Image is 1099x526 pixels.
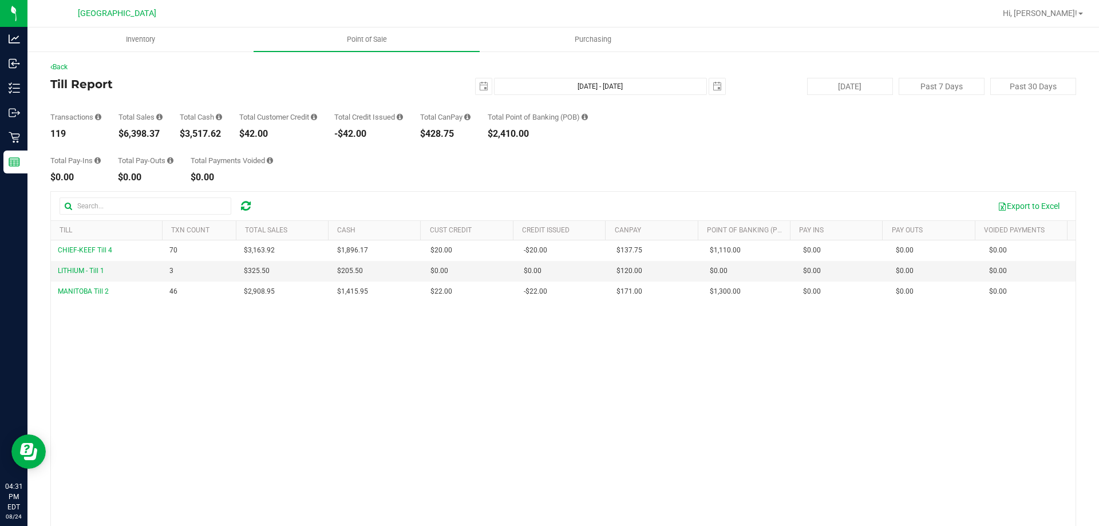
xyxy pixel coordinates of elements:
inline-svg: Outbound [9,107,20,118]
span: $20.00 [430,245,452,256]
span: $137.75 [616,245,642,256]
div: Total Pay-Outs [118,157,173,164]
a: Total Sales [245,226,287,234]
a: Back [50,63,68,71]
span: $1,896.17 [337,245,368,256]
span: $0.00 [896,286,914,297]
div: Transactions [50,113,101,121]
span: select [476,78,492,94]
button: Past 30 Days [990,78,1076,95]
span: [GEOGRAPHIC_DATA] [78,9,156,18]
inline-svg: Analytics [9,33,20,45]
i: Sum of all successful, non-voided payment transaction amounts using CanPay (as well as manual Can... [464,113,471,121]
button: Past 7 Days [899,78,985,95]
span: 70 [169,245,177,256]
div: $2,410.00 [488,129,588,139]
span: Inventory [110,34,171,45]
a: Credit Issued [522,226,570,234]
i: Sum of all cash pay-ins added to tills within the date range. [94,157,101,164]
span: CHIEF-KEEF Till 4 [58,246,112,254]
i: Sum of all successful, non-voided payment transaction amounts using account credit as the payment... [311,113,317,121]
span: -$20.00 [524,245,547,256]
i: Sum of all successful refund transaction amounts from purchase returns resulting in account credi... [397,113,403,121]
i: Count of all successful payment transactions, possibly including voids, refunds, and cash-back fr... [95,113,101,121]
div: $428.75 [420,129,471,139]
span: $0.00 [524,266,541,276]
a: TXN Count [171,226,209,234]
span: select [709,78,725,94]
div: Total Customer Credit [239,113,317,121]
span: $1,110.00 [710,245,741,256]
span: $0.00 [989,286,1007,297]
span: $3,163.92 [244,245,275,256]
inline-svg: Inventory [9,82,20,94]
i: Sum of all successful, non-voided payment transaction amounts (excluding tips and transaction fee... [156,113,163,121]
span: $1,415.95 [337,286,368,297]
div: $0.00 [118,173,173,182]
span: MANITOBA Till 2 [58,287,109,295]
span: $171.00 [616,286,642,297]
div: Total Cash [180,113,222,121]
div: -$42.00 [334,129,403,139]
div: $0.00 [191,173,273,182]
span: $0.00 [896,266,914,276]
div: 119 [50,129,101,139]
span: $1,300.00 [710,286,741,297]
p: 08/24 [5,512,22,521]
i: Sum of the successful, non-voided point-of-banking payment transaction amounts, both via payment ... [582,113,588,121]
span: $0.00 [989,266,1007,276]
a: Cash [337,226,355,234]
span: -$22.00 [524,286,547,297]
button: Export to Excel [990,196,1067,216]
a: Pay Ins [799,226,824,234]
span: $0.00 [989,245,1007,256]
span: $0.00 [803,266,821,276]
input: Search... [60,197,231,215]
span: $22.00 [430,286,452,297]
div: $42.00 [239,129,317,139]
div: $3,517.62 [180,129,222,139]
inline-svg: Reports [9,156,20,168]
span: LITHIUM - Till 1 [58,267,104,275]
a: Point of Sale [254,27,480,52]
span: Hi, [PERSON_NAME]! [1003,9,1077,18]
a: Till [60,226,72,234]
span: $0.00 [803,245,821,256]
inline-svg: Retail [9,132,20,143]
span: $0.00 [803,286,821,297]
span: 3 [169,266,173,276]
h4: Till Report [50,78,392,90]
a: Cust Credit [430,226,472,234]
a: CanPay [615,226,641,234]
a: Purchasing [480,27,706,52]
div: $6,398.37 [118,129,163,139]
inline-svg: Inbound [9,58,20,69]
iframe: Resource center [11,434,46,469]
span: $0.00 [710,266,728,276]
i: Sum of all cash pay-outs removed from tills within the date range. [167,157,173,164]
span: Point of Sale [331,34,402,45]
div: Total Point of Banking (POB) [488,113,588,121]
span: 46 [169,286,177,297]
div: $0.00 [50,173,101,182]
span: $120.00 [616,266,642,276]
span: $2,908.95 [244,286,275,297]
div: Total CanPay [420,113,471,121]
div: Total Pay-Ins [50,157,101,164]
div: Total Credit Issued [334,113,403,121]
a: Pay Outs [892,226,923,234]
a: Inventory [27,27,254,52]
span: $205.50 [337,266,363,276]
a: Voided Payments [984,226,1045,234]
span: Purchasing [559,34,627,45]
div: Total Payments Voided [191,157,273,164]
a: Point of Banking (POB) [707,226,788,234]
button: [DATE] [807,78,893,95]
span: $325.50 [244,266,270,276]
div: Total Sales [118,113,163,121]
i: Sum of all voided payment transaction amounts (excluding tips and transaction fees) within the da... [267,157,273,164]
p: 04:31 PM EDT [5,481,22,512]
span: $0.00 [430,266,448,276]
i: Sum of all successful, non-voided cash payment transaction amounts (excluding tips and transactio... [216,113,222,121]
span: $0.00 [896,245,914,256]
